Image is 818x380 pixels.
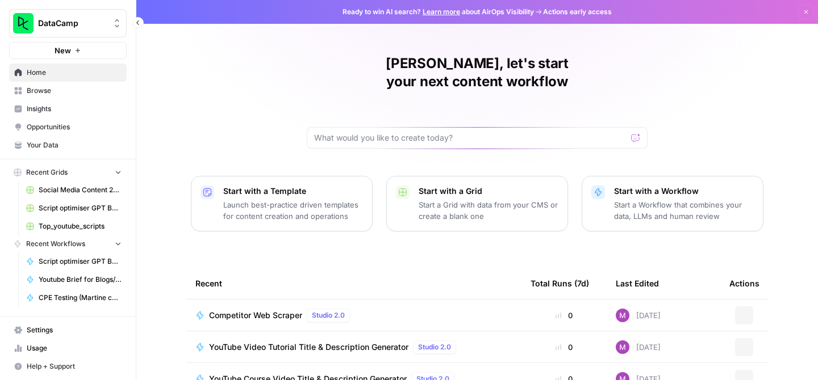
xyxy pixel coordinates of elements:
[195,340,512,354] a: YouTube Video Tutorial Title & Description GeneratorStudio 2.0
[531,268,589,299] div: Total Runs (7d)
[9,164,127,181] button: Recent Grids
[343,7,534,17] span: Ready to win AI search? about AirOps Visibility
[582,176,763,231] button: Start with a WorkflowStart a Workflow that combines your data, LLMs and human review
[9,9,127,37] button: Workspace: DataCamp
[38,18,107,29] span: DataCamp
[39,185,122,195] span: Social Media Content 2025
[27,67,122,78] span: Home
[419,185,558,197] p: Start with a Grid
[27,104,122,114] span: Insights
[616,340,629,354] img: 6buaxe698a5cw7os3ff0e941qnqb
[55,45,71,56] span: New
[9,42,127,59] button: New
[27,325,122,335] span: Settings
[223,199,363,222] p: Launch best-practice driven templates for content creation and operations
[543,7,612,17] span: Actions early access
[21,252,127,271] a: Script optimiser GPT Build V2
[13,13,34,33] img: DataCamp Logo
[423,7,460,16] a: Learn more
[314,132,627,143] input: What would you like to create today?
[616,340,661,354] div: [DATE]
[39,256,122,267] span: Script optimiser GPT Build V2
[616,309,661,322] div: [DATE]
[9,235,127,252] button: Recent Workflows
[223,185,363,197] p: Start with a Template
[21,217,127,235] a: Top_youtube_scripts
[531,310,598,321] div: 0
[9,339,127,357] a: Usage
[27,86,122,96] span: Browse
[39,275,122,285] span: Youtube Brief for Blogs/Tutorials
[209,341,408,353] span: YouTube Video Tutorial Title & Description Generator
[21,199,127,217] a: Script optimiser GPT Build V2 Grid
[26,239,85,249] span: Recent Workflows
[191,176,373,231] button: Start with a TemplateLaunch best-practice driven templates for content creation and operations
[195,309,512,322] a: Competitor Web ScraperStudio 2.0
[9,64,127,82] a: Home
[9,82,127,100] a: Browse
[9,118,127,136] a: Opportunities
[27,361,122,371] span: Help + Support
[27,140,122,150] span: Your Data
[614,185,754,197] p: Start with a Workflow
[27,122,122,132] span: Opportunities
[419,199,558,222] p: Start a Grid with data from your CMS or create a blank one
[418,342,451,352] span: Studio 2.0
[9,321,127,339] a: Settings
[729,268,759,299] div: Actions
[39,203,122,213] span: Script optimiser GPT Build V2 Grid
[307,54,648,91] h1: [PERSON_NAME], let's start your next content workflow
[616,268,659,299] div: Last Edited
[9,100,127,118] a: Insights
[21,181,127,199] a: Social Media Content 2025
[531,341,598,353] div: 0
[386,176,568,231] button: Start with a GridStart a Grid with data from your CMS or create a blank one
[312,310,345,320] span: Studio 2.0
[9,136,127,154] a: Your Data
[27,343,122,353] span: Usage
[26,167,68,178] span: Recent Grids
[39,221,122,231] span: Top_youtube_scripts
[21,271,127,289] a: Youtube Brief for Blogs/Tutorials
[614,199,754,222] p: Start a Workflow that combines your data, LLMs and human review
[195,268,512,299] div: Recent
[21,289,127,307] a: CPE Testing (Martine copy)
[39,293,122,303] span: CPE Testing (Martine copy)
[209,310,302,321] span: Competitor Web Scraper
[9,357,127,375] button: Help + Support
[616,309,629,322] img: 6buaxe698a5cw7os3ff0e941qnqb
